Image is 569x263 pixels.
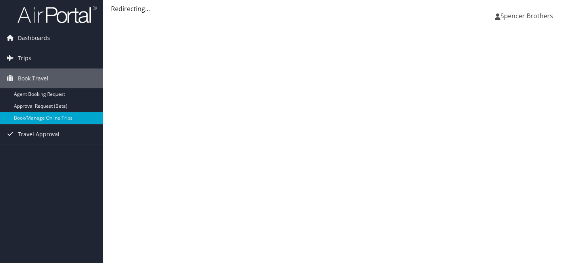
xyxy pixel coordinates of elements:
span: Trips [18,48,31,68]
span: Spencer Brothers [500,11,553,20]
a: Spencer Brothers [495,4,561,28]
div: Redirecting... [111,4,561,13]
img: airportal-logo.png [17,5,97,24]
span: Dashboards [18,28,50,48]
span: Book Travel [18,69,48,88]
span: Travel Approval [18,124,59,144]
